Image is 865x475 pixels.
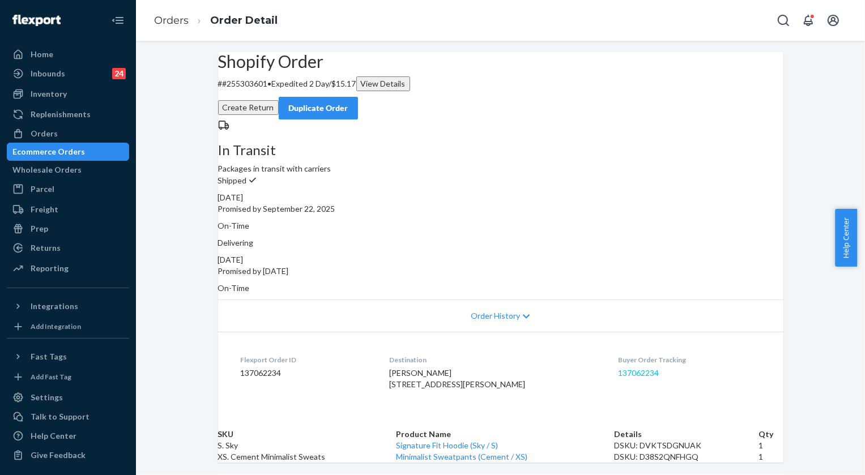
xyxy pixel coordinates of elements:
td: 1 [759,451,783,463]
a: Orders [154,14,189,27]
div: Wholesale Orders [12,164,82,176]
dt: Destination [389,355,600,365]
dd: 137062234 [241,367,372,379]
a: 137062234 [618,368,659,378]
a: Prep [7,220,129,238]
button: Open Search Box [772,9,795,32]
p: Promised by [DATE] [218,266,783,277]
div: Inbounds [31,68,65,79]
a: Freight [7,200,129,219]
div: Home [31,49,53,60]
p: # #255303601 / $15.17 [218,76,783,91]
th: SKU [218,429,397,440]
button: View Details [356,76,410,91]
a: Add Fast Tag [7,370,129,384]
p: On-Time [218,220,783,232]
h2: Shopify Order [218,52,783,71]
a: Help Center [7,427,129,445]
a: Signature Fit Hoodie (Sky / S) [396,440,498,450]
div: DSKU: D38S2QNFHGQ [614,451,759,463]
div: Freight [31,204,58,215]
a: Wholesale Orders [7,161,129,179]
div: [DATE] [218,192,783,203]
div: Integrations [31,301,78,312]
a: Settings [7,388,129,406]
div: Add Fast Tag [31,372,71,382]
td: XS. Cement Minimalist Sweats [218,451,397,463]
div: Packages in transit with carriers [218,143,783,174]
div: Duplicate Order [288,102,348,114]
span: [PERSON_NAME] [STREET_ADDRESS][PERSON_NAME] [389,368,525,389]
div: Ecommerce Orders [12,146,85,157]
span: Expedited 2 Day [272,79,329,88]
a: Minimalist Sweatpants (Cement / XS) [396,452,527,461]
div: Talk to Support [31,411,90,422]
a: Add Integration [7,320,129,333]
div: Returns [31,242,61,254]
th: Product Name [396,429,614,440]
a: Ecommerce Orders [7,143,129,161]
ol: breadcrumbs [145,4,287,37]
a: Order Detail [210,14,278,27]
div: 24 [112,68,126,79]
div: Replenishments [31,109,91,120]
a: Parcel [7,180,129,198]
div: DSKU: DVKTSDGNUAK [614,440,759,451]
a: Home [7,45,129,63]
div: Prep [31,223,48,234]
div: Reporting [31,263,69,274]
div: Help Center [31,430,76,442]
div: Inventory [31,88,67,100]
p: Shipped [218,174,783,186]
p: Promised by September 22, 2025 [218,203,783,215]
button: Duplicate Order [279,97,358,119]
a: Inbounds24 [7,65,129,83]
button: Open account menu [822,9,845,32]
a: Orders [7,125,129,143]
a: Talk to Support [7,408,129,426]
a: Replenishments [7,105,129,123]
div: Parcel [31,183,54,195]
div: Give Feedback [31,450,86,461]
div: [DATE] [218,254,783,266]
div: Fast Tags [31,351,67,362]
a: Reporting [7,259,129,277]
td: S. Sky [218,440,397,451]
button: Integrations [7,297,129,315]
dt: Buyer Order Tracking [618,355,761,365]
div: Settings [31,392,63,403]
button: Close Navigation [106,9,129,32]
span: Order History [471,310,520,322]
span: • [268,79,272,88]
button: Create Return [218,100,279,115]
button: Help Center [835,209,857,267]
a: Inventory [7,85,129,103]
div: Add Integration [31,322,81,331]
div: View Details [361,78,406,89]
a: Returns [7,239,129,257]
button: Open notifications [797,9,820,32]
img: Flexport logo [12,15,61,26]
dt: Flexport Order ID [241,355,372,365]
div: Orders [31,128,58,139]
th: Details [614,429,759,440]
p: On-Time [218,283,783,294]
th: Qty [759,429,783,440]
td: 1 [759,440,783,451]
h3: In Transit [218,143,783,157]
button: Give Feedback [7,446,129,464]
p: Delivering [218,237,783,249]
button: Fast Tags [7,348,129,366]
